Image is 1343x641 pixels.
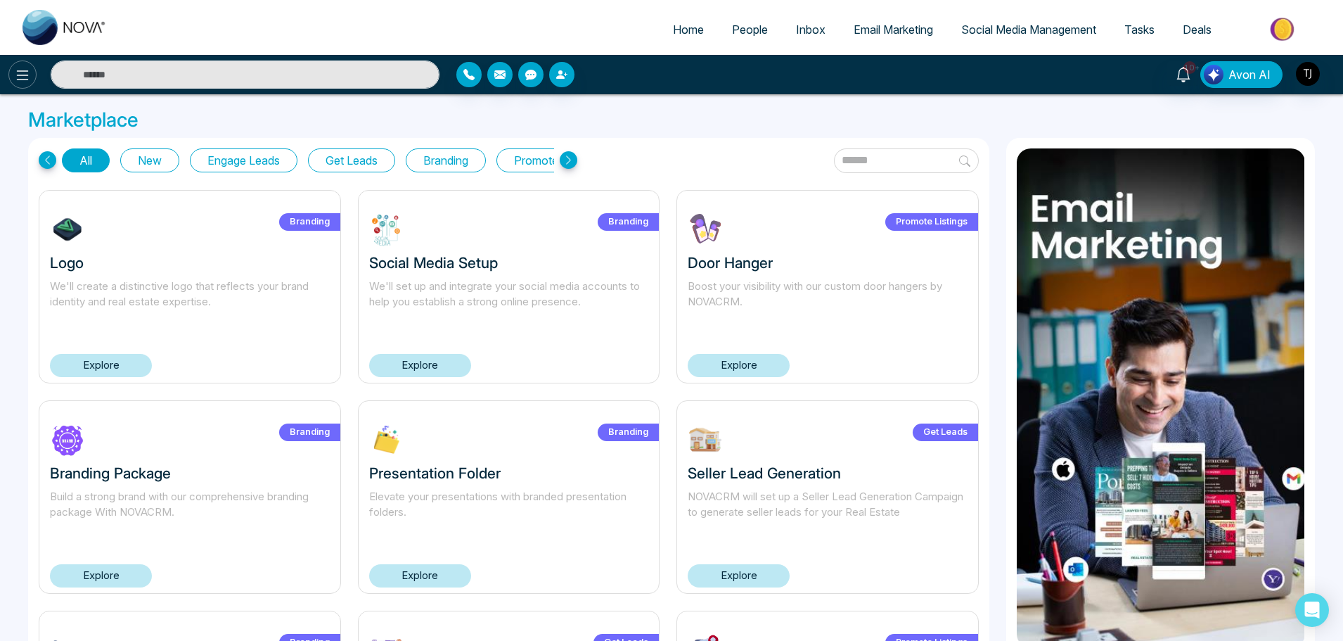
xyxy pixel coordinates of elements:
h3: Presentation Folder [369,464,649,482]
span: Tasks [1124,23,1155,37]
span: Deals [1183,23,1212,37]
span: Email Marketing [854,23,933,37]
a: Tasks [1110,16,1169,43]
p: We'll create a distinctive logo that reflects your brand identity and real estate expertise. [50,279,330,326]
img: User Avatar [1296,62,1320,86]
button: Avon AI [1200,61,1283,88]
a: 10+ [1167,61,1200,86]
p: Elevate your presentations with branded presentation folders. [369,489,649,537]
label: Promote Listings [885,213,978,231]
label: Branding [598,213,659,231]
div: Open Intercom Messenger [1295,593,1329,627]
h3: Social Media Setup [369,254,649,272]
img: Nova CRM Logo [23,10,107,45]
a: Deals [1169,16,1226,43]
a: Explore [369,564,471,588]
span: People [732,23,768,37]
span: 10+ [1183,61,1196,74]
a: Social Media Management [947,16,1110,43]
img: Market-place.gif [1233,13,1335,45]
label: Branding [598,424,659,441]
img: XLP2c1732303713.jpg [369,422,404,457]
label: Branding [279,213,340,231]
img: 2AD8I1730320587.jpg [50,422,85,457]
span: Social Media Management [961,23,1096,37]
span: Home [673,23,704,37]
button: Promote Listings [496,148,617,172]
a: Explore [50,564,152,588]
button: All [62,148,110,172]
label: Get Leads [913,424,978,441]
img: W9EOY1739212645.jpg [688,422,723,457]
label: Branding [279,424,340,441]
h3: Seller Lead Generation [688,464,968,482]
h3: Branding Package [50,464,330,482]
button: Branding [406,148,486,172]
button: Get Leads [308,148,395,172]
img: ABHm51732302824.jpg [369,212,404,247]
a: Explore [50,354,152,377]
p: Boost your visibility with our custom door hangers by NOVACRM. [688,279,968,326]
h3: Logo [50,254,330,272]
p: We'll set up and integrate your social media accounts to help you establish a strong online prese... [369,279,649,326]
a: Home [659,16,718,43]
a: Explore [688,564,790,588]
p: NOVACRM will set up a Seller Lead Generation Campaign to generate seller leads for your Real Estate [688,489,968,537]
a: Explore [369,354,471,377]
img: Lead Flow [1204,65,1223,84]
a: Email Marketing [840,16,947,43]
p: Build a strong brand with our comprehensive branding package With NOVACRM. [50,489,330,537]
h3: Marketplace [28,108,1315,132]
img: 7tHiu1732304639.jpg [50,212,85,247]
a: Explore [688,354,790,377]
button: Engage Leads [190,148,297,172]
a: People [718,16,782,43]
span: Inbox [796,23,825,37]
img: Vlcuf1730739043.jpg [688,212,723,247]
a: Inbox [782,16,840,43]
button: New [120,148,179,172]
h3: Door Hanger [688,254,968,272]
span: Avon AI [1228,66,1271,83]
